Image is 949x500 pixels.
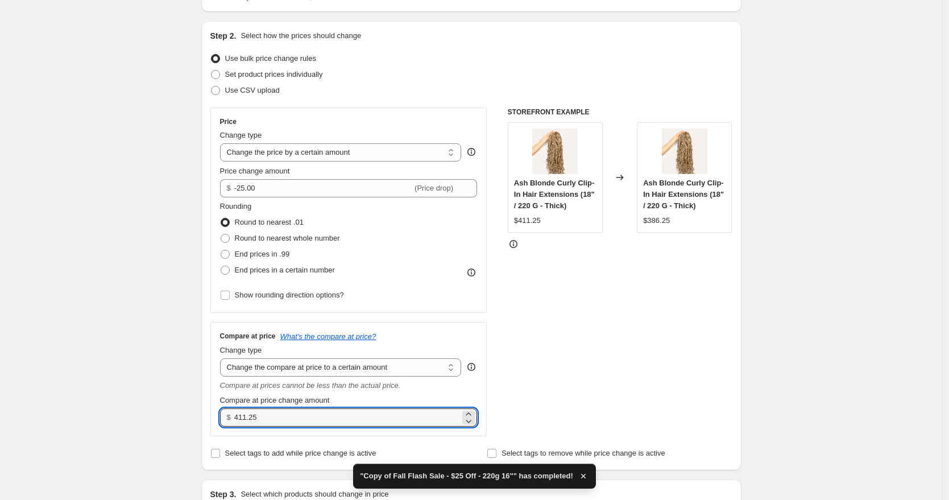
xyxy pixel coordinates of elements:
[225,86,280,94] span: Use CSV upload
[220,131,262,139] span: Change type
[220,396,330,404] span: Compare at price change amount
[225,54,316,63] span: Use bulk price change rules
[220,332,276,341] h3: Compare at price
[643,216,670,225] span: $386.25
[220,381,401,390] i: Compare at prices cannot be less than the actual price.
[514,179,595,210] span: Ash Blonde Curly Clip-In Hair Extensions (18" / 220 G - Thick)
[225,449,376,457] span: Select tags to add while price change is active
[235,234,340,242] span: Round to nearest whole number
[415,184,453,192] span: (Price drop)
[210,489,237,500] h2: Step 3.
[241,30,361,42] p: Select how the prices should change
[220,346,262,354] span: Change type
[241,489,388,500] p: Select which products should change in price
[508,108,732,117] h6: STOREFRONT EXAMPLE
[235,218,304,226] span: Round to nearest .01
[360,470,573,482] span: "Copy of Fall Flash Sale - $25 Off - 220g 16"" has completed!
[235,250,290,258] span: End prices in .99
[532,129,578,174] img: CurlyAshBlonde-New_ecbfd9bc-6e50-4885-8867-0a0ac9566d56_80x.jpg
[235,266,335,274] span: End prices in a certain number
[220,202,252,210] span: Rounding
[210,30,237,42] h2: Step 2.
[514,216,541,225] span: $411.25
[502,449,665,457] span: Select tags to remove while price change is active
[234,408,460,427] input: 80.00
[643,179,724,210] span: Ash Blonde Curly Clip-In Hair Extensions (18" / 220 G - Thick)
[234,179,412,197] input: -10.00
[466,361,477,373] div: help
[225,70,323,78] span: Set product prices individually
[220,167,290,175] span: Price change amount
[227,413,231,422] span: $
[662,129,707,174] img: CurlyAshBlonde-New_ecbfd9bc-6e50-4885-8867-0a0ac9566d56_80x.jpg
[220,117,237,126] h3: Price
[280,332,376,341] button: What's the compare at price?
[235,291,344,299] span: Show rounding direction options?
[466,146,477,158] div: help
[227,184,231,192] span: $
